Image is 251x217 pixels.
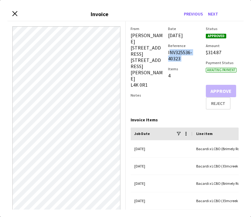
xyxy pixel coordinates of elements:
div: [DATE] [131,175,193,192]
h3: Notes [131,93,163,98]
span: Awaiting payment [206,68,236,72]
div: [DATE] [131,140,193,157]
h3: Amount [206,43,239,48]
h3: Payment Status [206,60,239,65]
span: Job Date [134,131,150,136]
div: $314.87 [206,49,239,55]
span: Approved [206,34,226,38]
h3: From [131,26,163,31]
h3: Status [206,26,239,31]
div: [DATE] [168,32,201,38]
button: Reject [206,97,231,110]
div: [DATE] [131,192,193,209]
div: [PERSON_NAME] [STREET_ADDRESS] [STREET_ADDRESS] [PERSON_NAME] L4K 0R1 [131,32,163,88]
button: Next [206,9,221,19]
div: 4 [168,72,201,79]
div: INV325536-40323 [168,49,201,62]
div: Invoice Items [131,117,239,123]
h3: Items [168,67,201,71]
span: Line item [196,131,213,136]
h3: Invoice [91,11,108,18]
h3: Reference [168,43,201,48]
button: Previous [181,9,206,19]
h3: Date [168,26,201,31]
div: [DATE] [131,158,193,175]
